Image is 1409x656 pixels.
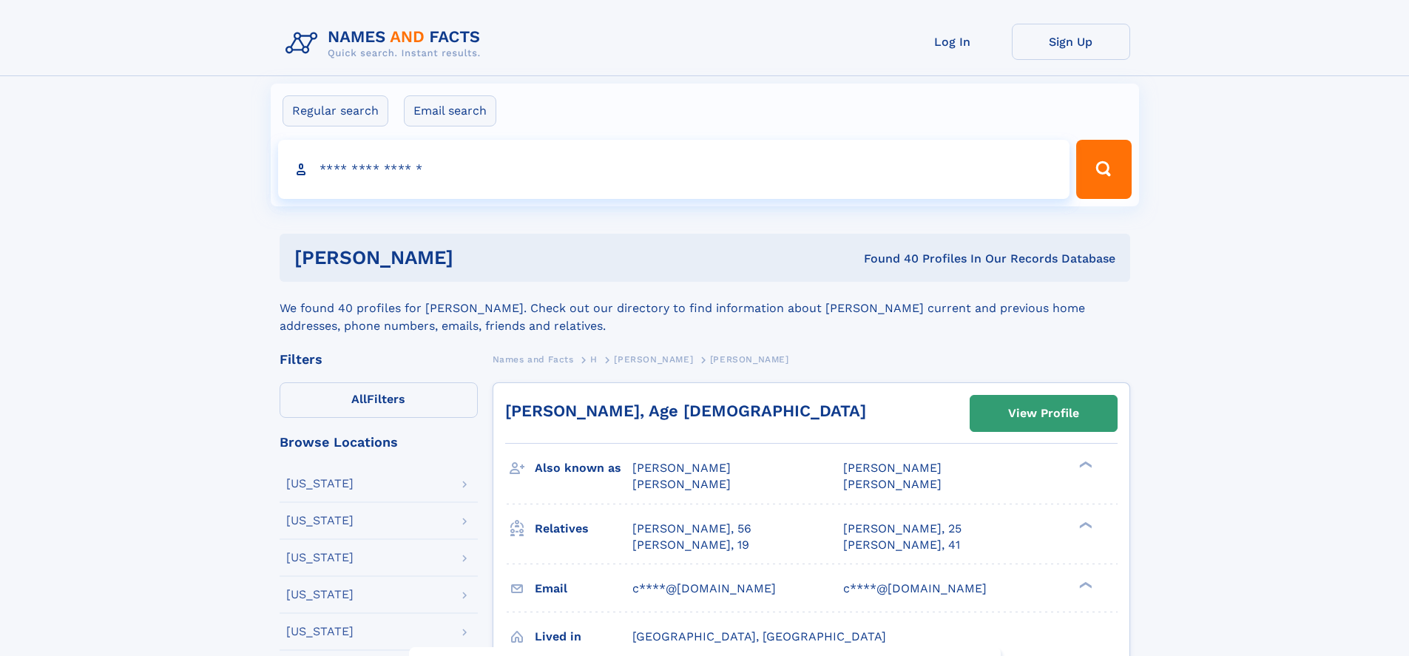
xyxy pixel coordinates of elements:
[632,521,751,537] a: [PERSON_NAME], 56
[658,251,1115,267] div: Found 40 Profiles In Our Records Database
[843,461,942,475] span: [PERSON_NAME]
[614,354,693,365] span: [PERSON_NAME]
[493,350,574,368] a: Names and Facts
[286,626,354,638] div: [US_STATE]
[280,282,1130,335] div: We found 40 profiles for [PERSON_NAME]. Check out our directory to find information about [PERSON...
[286,515,354,527] div: [US_STATE]
[614,350,693,368] a: [PERSON_NAME]
[590,354,598,365] span: H
[843,521,962,537] a: [PERSON_NAME], 25
[535,456,632,481] h3: Also known as
[535,576,632,601] h3: Email
[632,461,731,475] span: [PERSON_NAME]
[632,629,886,643] span: [GEOGRAPHIC_DATA], [GEOGRAPHIC_DATA]
[404,95,496,126] label: Email search
[1012,24,1130,60] a: Sign Up
[710,354,789,365] span: [PERSON_NAME]
[1075,460,1093,470] div: ❯
[590,350,598,368] a: H
[893,24,1012,60] a: Log In
[632,477,731,491] span: [PERSON_NAME]
[280,436,478,449] div: Browse Locations
[843,477,942,491] span: [PERSON_NAME]
[535,516,632,541] h3: Relatives
[283,95,388,126] label: Regular search
[1008,396,1079,430] div: View Profile
[843,537,960,553] a: [PERSON_NAME], 41
[280,353,478,366] div: Filters
[1076,140,1131,199] button: Search Button
[1075,580,1093,589] div: ❯
[286,589,354,601] div: [US_STATE]
[351,392,367,406] span: All
[294,248,659,267] h1: [PERSON_NAME]
[970,396,1117,431] a: View Profile
[1075,520,1093,530] div: ❯
[505,402,866,420] a: [PERSON_NAME], Age [DEMOGRAPHIC_DATA]
[632,537,749,553] a: [PERSON_NAME], 19
[535,624,632,649] h3: Lived in
[280,382,478,418] label: Filters
[278,140,1070,199] input: search input
[286,478,354,490] div: [US_STATE]
[286,552,354,564] div: [US_STATE]
[280,24,493,64] img: Logo Names and Facts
